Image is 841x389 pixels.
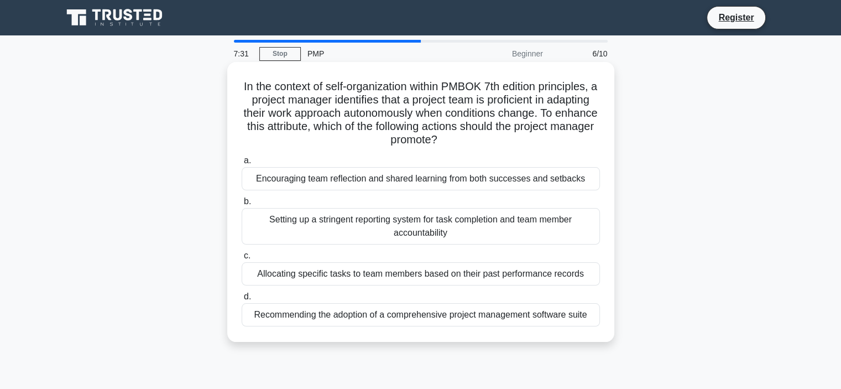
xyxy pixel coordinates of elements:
div: PMP [301,43,453,65]
a: Register [712,11,760,24]
div: Beginner [453,43,550,65]
div: 6/10 [550,43,614,65]
div: Setting up a stringent reporting system for task completion and team member accountability [242,208,600,245]
span: b. [244,196,251,206]
div: Recommending the adoption of a comprehensive project management software suite [242,303,600,326]
span: c. [244,251,250,260]
h5: In the context of self-organization within PMBOK 7th edition principles, a project manager identi... [241,80,601,147]
span: a. [244,155,251,165]
span: d. [244,292,251,301]
div: Allocating specific tasks to team members based on their past performance records [242,262,600,286]
div: 7:31 [227,43,259,65]
div: Encouraging team reflection and shared learning from both successes and setbacks [242,167,600,190]
a: Stop [259,47,301,61]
